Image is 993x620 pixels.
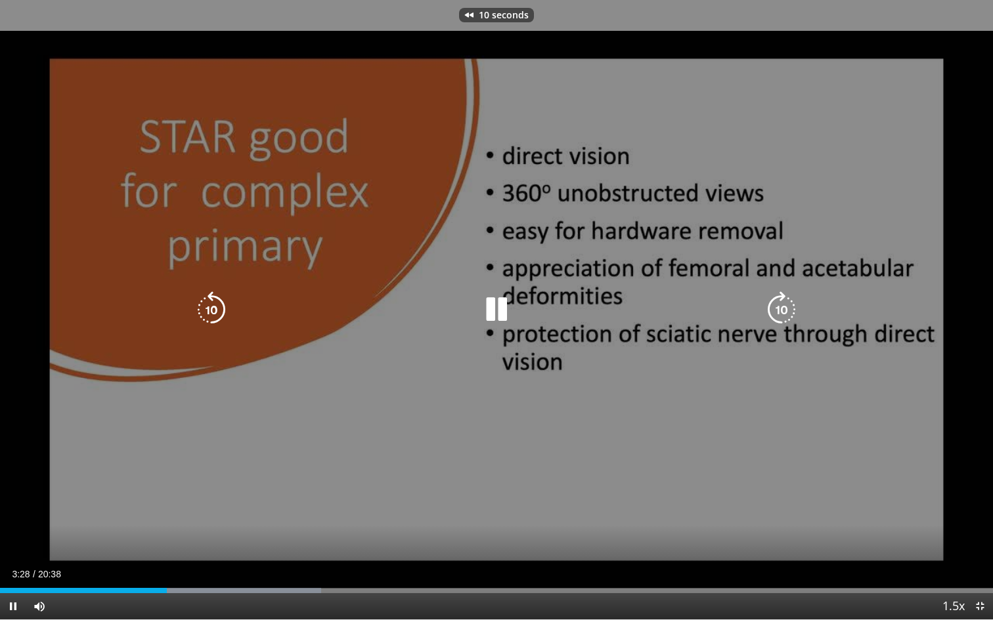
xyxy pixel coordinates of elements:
[967,593,993,619] button: Exit Fullscreen
[26,593,53,619] button: Mute
[12,569,30,579] span: 3:28
[479,10,529,20] p: 10 seconds
[38,569,61,579] span: 20:38
[940,593,967,619] button: Playback Rate
[33,569,35,579] span: /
